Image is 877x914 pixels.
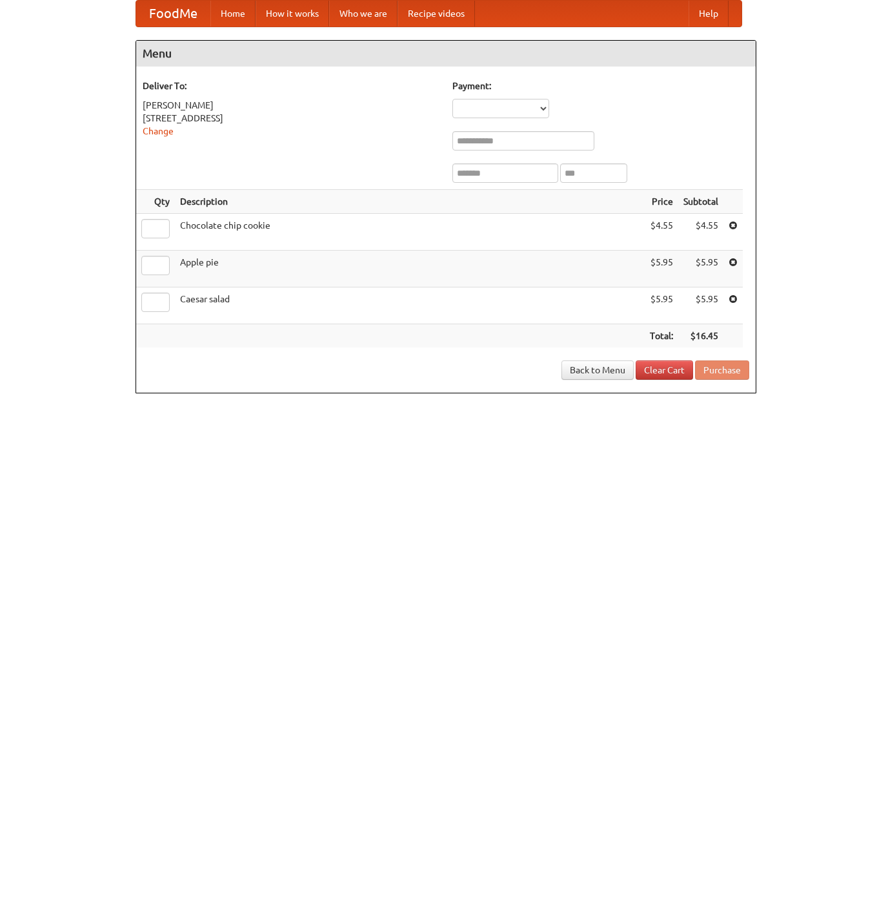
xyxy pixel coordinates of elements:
[678,324,723,348] th: $16.45
[175,287,645,324] td: Caesar salad
[136,190,175,214] th: Qty
[143,79,439,92] h5: Deliver To:
[636,360,693,380] a: Clear Cart
[452,79,749,92] h5: Payment:
[175,190,645,214] th: Description
[143,126,174,136] a: Change
[678,214,723,251] td: $4.55
[256,1,329,26] a: How it works
[210,1,256,26] a: Home
[136,1,210,26] a: FoodMe
[645,324,678,348] th: Total:
[645,214,678,251] td: $4.55
[143,112,439,125] div: [STREET_ADDRESS]
[695,360,749,380] button: Purchase
[136,41,756,67] h4: Menu
[645,251,678,287] td: $5.95
[645,190,678,214] th: Price
[398,1,475,26] a: Recipe videos
[645,287,678,324] td: $5.95
[678,287,723,324] td: $5.95
[689,1,729,26] a: Help
[561,360,634,380] a: Back to Menu
[143,99,439,112] div: [PERSON_NAME]
[175,251,645,287] td: Apple pie
[678,251,723,287] td: $5.95
[678,190,723,214] th: Subtotal
[329,1,398,26] a: Who we are
[175,214,645,251] td: Chocolate chip cookie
